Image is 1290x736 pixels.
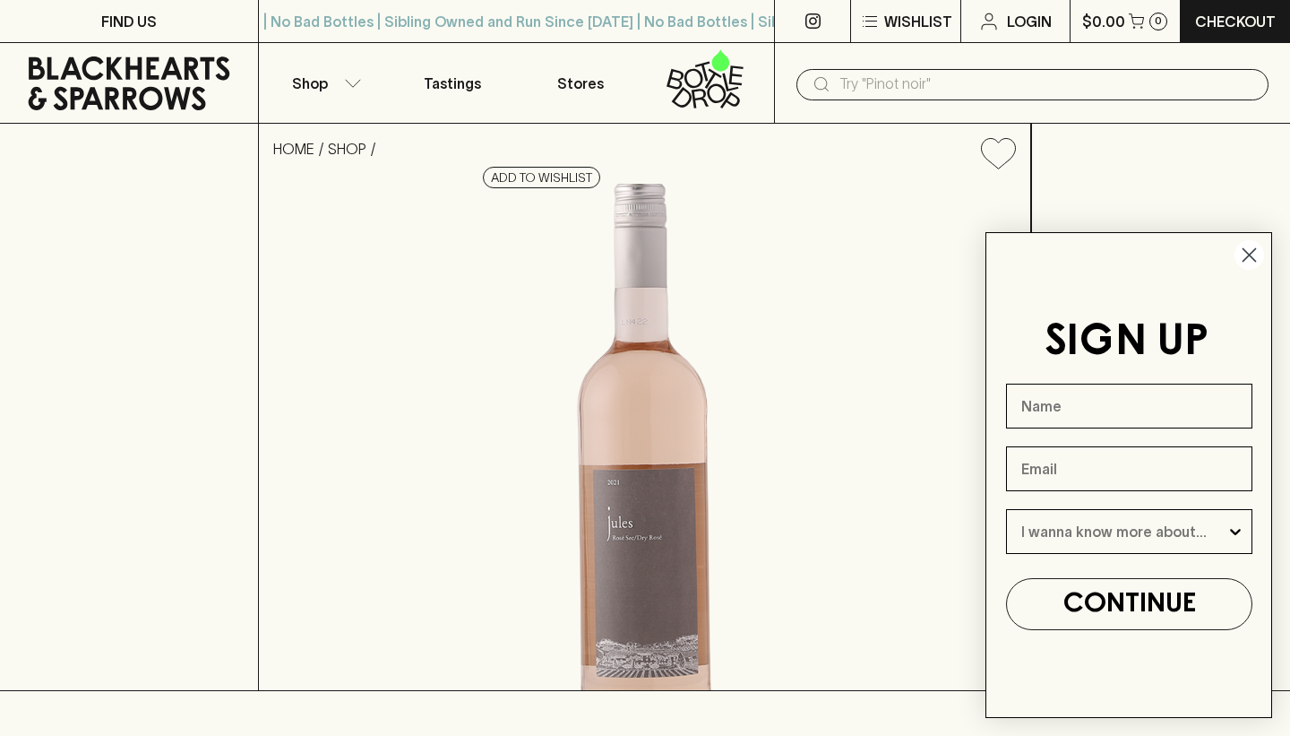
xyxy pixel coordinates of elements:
span: SIGN UP [1045,322,1208,363]
p: Stores [557,73,604,94]
div: FLYOUT Form [967,214,1290,736]
a: Tastings [388,43,517,123]
button: Show Options [1226,510,1244,553]
p: 0 [1155,16,1162,26]
input: I wanna know more about... [1021,510,1226,553]
p: Login [1007,11,1052,32]
button: Add to wishlist [974,131,1023,177]
p: Wishlist [884,11,952,32]
img: 568978.png [259,184,1030,690]
a: HOME [273,141,314,157]
p: Checkout [1195,11,1276,32]
p: Tastings [424,73,481,94]
button: Close dialog [1234,239,1265,271]
button: Shop [259,43,388,123]
p: $0.00 [1082,11,1125,32]
input: Name [1006,384,1252,429]
button: CONTINUE [1006,578,1252,630]
a: SHOP [328,141,366,157]
p: Shop [292,73,328,94]
input: Email [1006,446,1252,491]
button: Add to wishlist [483,167,600,188]
p: FIND US [101,11,157,32]
input: Try "Pinot noir" [839,70,1254,99]
a: Stores [517,43,646,123]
